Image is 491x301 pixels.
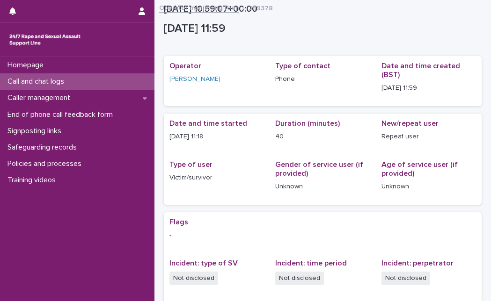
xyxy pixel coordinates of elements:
[164,22,478,36] p: [DATE] 11:59
[381,132,476,142] p: Repeat user
[7,30,82,49] img: rhQMoQhaT3yELyF149Cw
[381,259,454,267] span: Incident: perpetrator
[275,120,340,127] span: Duration (minutes)
[169,230,476,240] p: -
[275,161,363,177] span: Gender of service user (if provided)
[169,259,238,267] span: Incident: type of SV
[381,62,460,79] span: Date and time created (BST)
[4,93,78,102] p: Caller management
[381,120,439,127] span: New/repeat user
[169,62,201,70] span: Operator
[381,182,476,192] p: Unknown
[4,61,51,70] p: Homepage
[169,74,220,84] a: [PERSON_NAME]
[169,173,264,183] p: Victim/survivor
[4,159,89,168] p: Policies and processes
[4,127,69,136] p: Signposting links
[275,62,330,70] span: Type of contact
[159,2,239,13] a: Operator monitoring form
[275,272,324,285] span: Not disclosed
[4,110,120,119] p: End of phone call feedback form
[275,259,347,267] span: Incident: time period
[275,74,370,84] p: Phone
[249,2,273,13] p: 259378
[4,77,72,86] p: Call and chat logs
[169,132,264,142] p: [DATE] 11:18
[4,143,84,152] p: Safeguarding records
[381,272,430,285] span: Not disclosed
[381,83,476,93] p: [DATE] 11:59
[4,176,63,185] p: Training videos
[169,120,247,127] span: Date and time started
[275,132,370,142] p: 40
[169,161,213,168] span: Type of user
[275,182,370,192] p: Unknown
[381,161,458,177] span: Age of service user (if provided)
[169,272,218,285] span: Not disclosed
[169,218,188,226] span: Flags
